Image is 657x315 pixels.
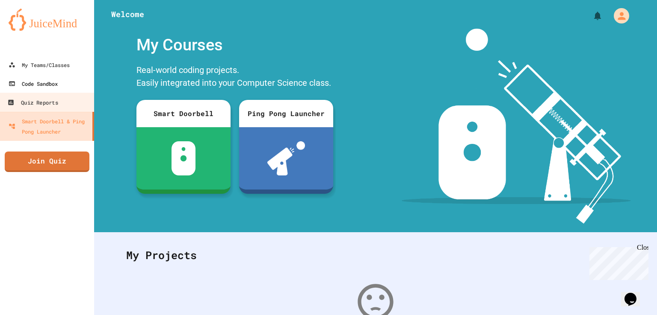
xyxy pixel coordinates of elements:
[9,9,86,31] img: logo-orange.svg
[402,29,631,224] img: banner-image-my-projects.png
[577,9,605,23] div: My Notifications
[9,116,89,137] div: Smart Doorbell & Ping Pong Launcher
[5,152,89,172] a: Join Quiz
[239,100,333,127] div: Ping Pong Launcher
[172,141,196,175] img: sdb-white.svg
[132,61,337,93] div: Real-world coding projects. Easily integrated into your Computer Science class.
[621,281,648,306] iframe: chat widget
[586,244,648,280] iframe: chat widget
[136,100,231,127] div: Smart Doorbell
[7,97,58,108] div: Quiz Reports
[605,6,631,26] div: My Account
[9,60,70,70] div: My Teams/Classes
[9,79,58,89] div: Code Sandbox
[267,141,305,175] img: ppl-with-ball.png
[132,29,337,61] div: My Courses
[3,3,59,54] div: Chat with us now!Close
[118,239,633,272] div: My Projects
